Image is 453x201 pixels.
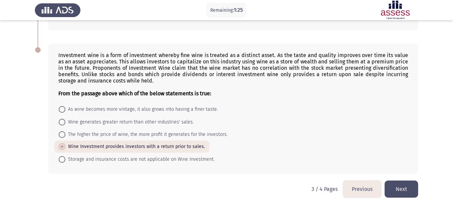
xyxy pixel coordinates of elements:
[65,143,205,151] span: Wine Investment provides investors with a return prior to sales.
[373,1,418,19] img: Assessment logo of ASSESS English Language Assessment (3 Module) (Ad - IB)
[312,186,338,192] p: 3 / 4 Pages
[65,155,215,163] span: Storage and insurance costs are not applicable on Wine Investment.
[35,1,80,19] img: Assess Talent Management logo
[58,90,211,97] b: From the passage above which of the below statements is true:
[58,52,408,97] div: Investment wine is a form of investment whereby fine wine is treated as a distinct asset. As the ...
[65,131,228,139] span: The higher the price of wine, the more profit it generates for the investors.
[343,181,381,198] button: load previous page
[65,105,218,113] span: As wine becomes more vintage, it also grows into having a finer taste.
[210,6,243,14] p: Remaining:
[385,181,418,198] button: load next page
[65,118,194,126] span: Wine generates greater return than other industries' sales.
[234,7,243,13] span: 1:25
